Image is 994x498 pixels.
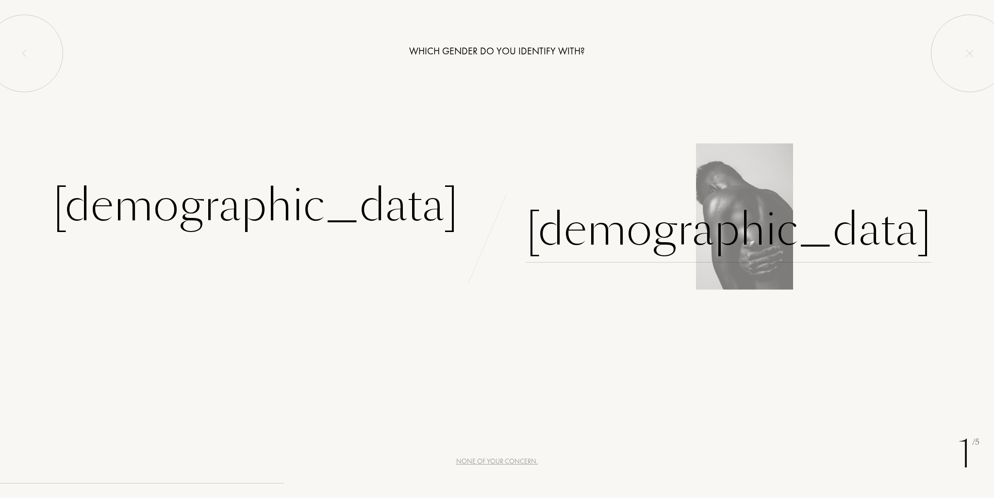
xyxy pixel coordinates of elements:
img: left_onboard.svg [20,50,28,57]
div: 1 [958,425,979,483]
div: [DEMOGRAPHIC_DATA] [526,197,931,263]
span: /5 [972,437,979,448]
img: quit_onboard.svg [966,50,974,57]
div: None of your concern. [456,456,538,466]
div: [DEMOGRAPHIC_DATA] [53,173,458,238]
